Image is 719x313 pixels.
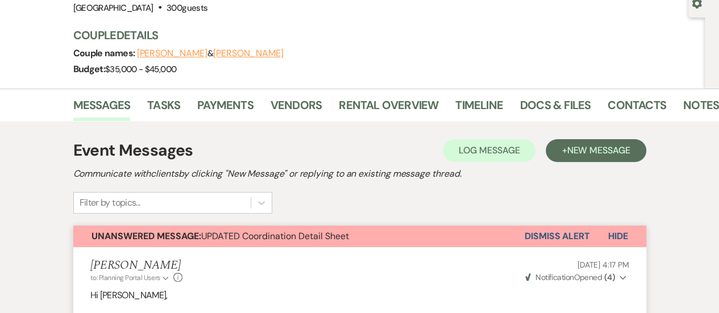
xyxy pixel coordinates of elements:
[137,48,284,59] span: &
[546,139,646,162] button: +New Message
[90,273,160,282] span: to: Planning Portal Users
[455,96,503,121] a: Timeline
[567,144,630,156] span: New Message
[339,96,438,121] a: Rental Overview
[147,96,180,121] a: Tasks
[73,63,106,75] span: Budget:
[73,47,137,59] span: Couple names:
[443,139,535,162] button: Log Message
[90,273,171,283] button: to: Planning Portal Users
[167,2,207,14] span: 300 guests
[604,272,614,282] strong: ( 4 )
[73,226,525,247] button: Unanswered Message:UPDATED Coordination Detail Sheet
[73,27,694,43] h3: Couple Details
[92,230,349,242] span: UPDATED Coordination Detail Sheet
[197,96,253,121] a: Payments
[520,96,591,121] a: Docs & Files
[608,96,666,121] a: Contacts
[213,49,284,58] button: [PERSON_NAME]
[105,64,176,75] span: $35,000 - $45,000
[608,230,628,242] span: Hide
[535,272,573,282] span: Notification
[80,196,140,210] div: Filter by topics...
[73,139,193,162] h1: Event Messages
[577,260,629,270] span: [DATE] 4:17 PM
[73,167,646,181] h2: Communicate with clients by clicking "New Message" or replying to an existing message thread.
[683,96,719,121] a: Notes
[137,49,207,58] button: [PERSON_NAME]
[525,226,590,247] button: Dismiss Alert
[92,230,201,242] strong: Unanswered Message:
[590,226,646,247] button: Hide
[90,288,629,303] p: Hi [PERSON_NAME],
[525,272,615,282] span: Opened
[271,96,322,121] a: Vendors
[459,144,519,156] span: Log Message
[90,258,183,273] h5: [PERSON_NAME]
[523,272,629,283] button: NotificationOpened (4)
[73,96,131,121] a: Messages
[73,2,153,14] span: [GEOGRAPHIC_DATA]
